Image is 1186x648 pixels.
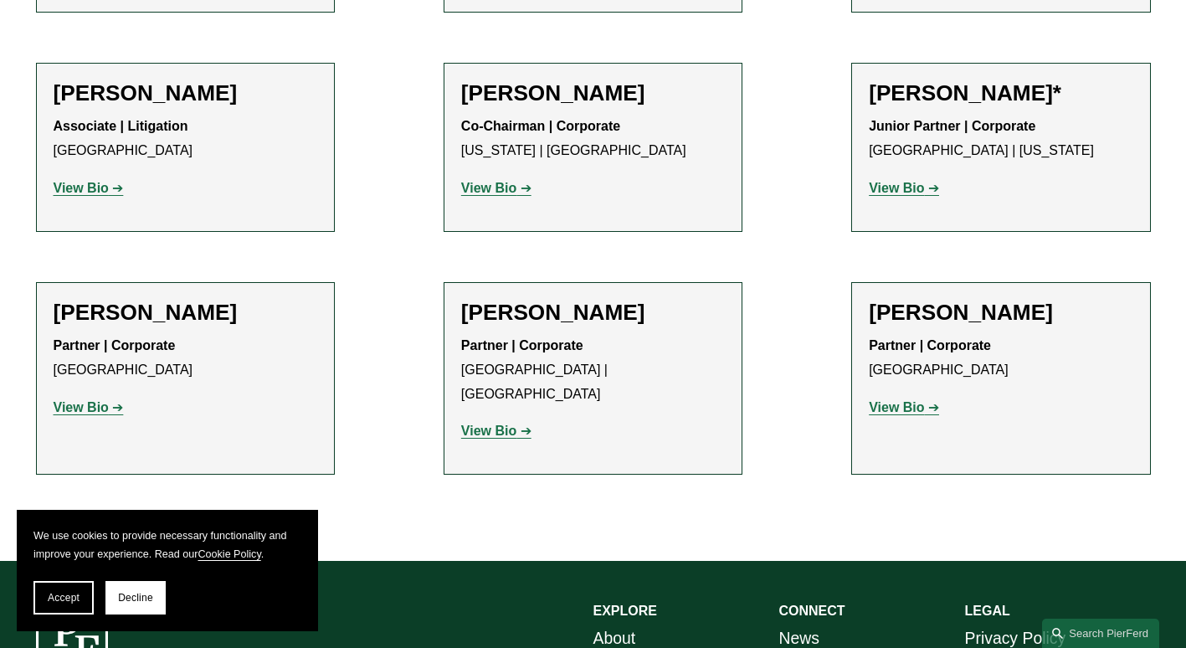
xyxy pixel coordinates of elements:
h2: [PERSON_NAME] [461,300,725,327]
strong: View Bio [54,400,109,414]
strong: Co-Chairman | Corporate [461,119,620,133]
strong: Partner | Corporate [869,338,991,352]
h2: [PERSON_NAME] [54,80,317,107]
strong: Associate | Litigation [54,119,188,133]
strong: View Bio [461,424,516,438]
strong: Partner | Corporate [461,338,583,352]
button: Decline [105,581,166,615]
strong: LEGAL [965,604,1010,618]
strong: Partner | Corporate [54,338,176,352]
strong: View Bio [461,181,516,195]
strong: View Bio [54,181,109,195]
section: Cookie banner [17,510,318,631]
strong: View Bio [869,181,924,195]
a: View Bio [461,424,531,438]
p: [GEOGRAPHIC_DATA] [54,115,317,163]
h2: [PERSON_NAME] [54,300,317,327]
strong: EXPLORE [593,604,657,618]
a: View Bio [869,181,939,195]
p: [GEOGRAPHIC_DATA] | [US_STATE] [869,115,1132,163]
strong: CONNECT [779,604,845,618]
a: View Bio [869,400,939,414]
a: View Bio [54,400,124,414]
span: Decline [118,592,153,604]
p: [GEOGRAPHIC_DATA] [54,334,317,383]
button: Accept [33,581,94,615]
a: View Bio [54,181,124,195]
p: [GEOGRAPHIC_DATA] | [GEOGRAPHIC_DATA] [461,334,725,406]
a: Search this site [1042,619,1159,648]
strong: Junior Partner | Corporate [869,119,1035,133]
h2: [PERSON_NAME]* [869,80,1132,107]
span: Accept [48,592,80,604]
a: Cookie Policy [198,548,260,560]
strong: View Bio [869,400,924,414]
p: We use cookies to provide necessary functionality and improve your experience. Read our . [33,527,301,564]
h2: [PERSON_NAME] [461,80,725,107]
a: View Bio [461,181,531,195]
p: [US_STATE] | [GEOGRAPHIC_DATA] [461,115,725,163]
h2: [PERSON_NAME] [869,300,1132,327]
p: [GEOGRAPHIC_DATA] [869,334,1132,383]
